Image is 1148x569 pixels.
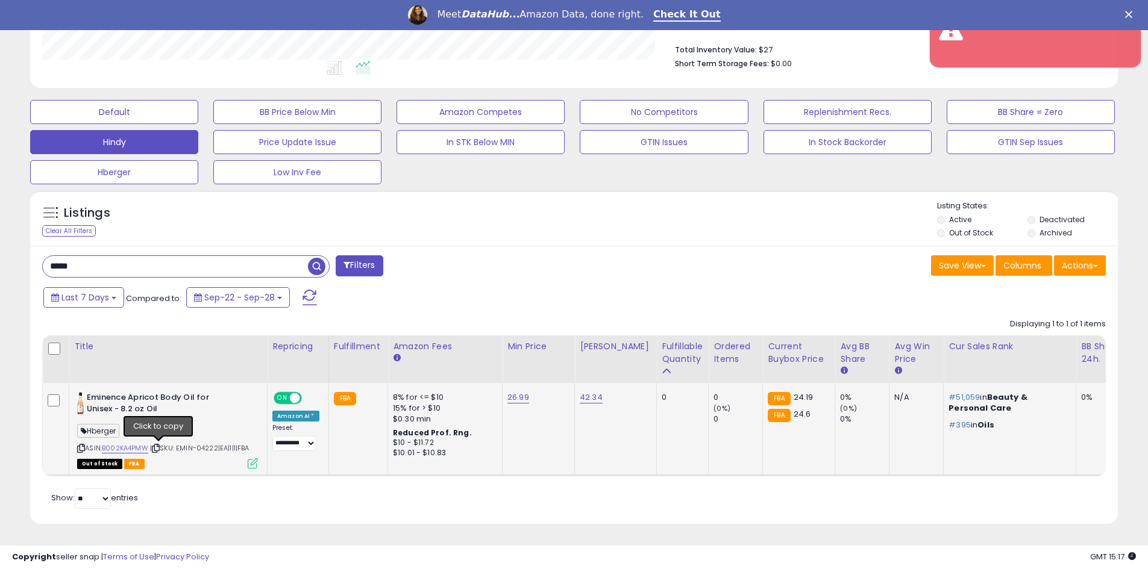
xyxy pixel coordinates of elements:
span: 2025-10-6 15:17 GMT [1090,551,1136,562]
a: 42.34 [580,391,603,403]
div: 8% for <= $10 [393,392,493,403]
div: 0 [714,414,762,424]
span: Hberger [77,424,119,438]
small: Amazon Fees. [393,353,400,364]
small: (0%) [714,403,730,413]
small: Avg Win Price. [894,365,902,376]
div: Cur Sales Rank [949,340,1071,353]
p: in [949,420,1067,431]
small: FBA [334,392,356,405]
label: Deactivated [1040,214,1085,225]
div: Title [74,340,262,353]
b: Short Term Storage Fees: [675,58,769,69]
button: Default [30,100,198,124]
button: Last 7 Days [43,287,124,308]
p: Listing States: [937,201,1118,212]
button: Low Inv Fee [213,160,381,184]
div: 15% for > $10 [393,403,493,414]
button: GTIN Issues [580,130,748,154]
div: 0% [1081,392,1121,403]
div: Avg BB Share [840,340,884,365]
span: Columns [1003,260,1041,272]
button: Columns [996,255,1052,276]
div: $0.30 min [393,414,493,424]
div: Fulfillment [334,340,383,353]
button: Replenishment Recs. [764,100,932,124]
button: In STK Below MIN [397,130,565,154]
span: FBA [124,459,145,469]
button: Hberger [30,160,198,184]
div: Fulfillable Quantity [662,340,703,365]
a: Privacy Policy [156,551,209,562]
div: ASIN: [77,392,258,467]
div: 0% [840,414,889,424]
span: Last 7 Days [61,291,109,303]
div: Repricing [272,340,324,353]
small: FBA [768,392,790,405]
button: Price Update Issue [213,130,381,154]
p: in [949,392,1067,414]
div: seller snap | | [12,552,209,563]
span: | SKU: EMIN-04222|EA|1|1|FBA [150,443,249,453]
div: Min Price [507,340,569,353]
div: Close [1125,11,1137,18]
button: Save View [931,255,994,276]
span: 24.19 [794,391,814,403]
div: Avg Win Price [894,340,938,365]
a: Check It Out [653,8,721,22]
div: N/A [894,392,934,403]
button: BB Share = Zero [947,100,1115,124]
span: $0.00 [771,58,792,69]
span: 24.6 [794,408,811,420]
b: Reduced Prof. Rng. [393,428,472,438]
div: Current Buybox Price [768,340,830,365]
div: BB Share 24h. [1081,340,1125,365]
span: Oils [977,419,994,431]
button: Amazon Competes [397,100,565,124]
div: Displaying 1 to 1 of 1 items [1010,319,1106,330]
img: Profile image for Georgie [408,5,427,25]
div: 0 [714,392,762,403]
span: ON [275,393,290,403]
button: GTIN Sep Issues [947,130,1115,154]
div: Meet Amazon Data, done right. [437,8,644,20]
label: Active [949,214,971,225]
span: All listings that are currently out of stock and unavailable for purchase on Amazon [77,459,122,469]
button: Filters [336,255,383,276]
a: B002KA4PMW [102,443,148,453]
a: Terms of Use [103,551,154,562]
small: Avg BB Share. [840,365,847,376]
a: 26.99 [507,391,529,403]
small: FBA [768,409,790,422]
span: Sep-22 - Sep-28 [204,291,275,303]
div: $10 - $11.72 [393,438,493,448]
b: Eminence Apricot Body Oil for Unisex - 8.2 oz Oil [87,392,233,417]
i: DataHub... [461,8,519,20]
span: Show: entries [51,492,138,503]
small: (0%) [840,403,857,413]
button: Hindy [30,130,198,154]
button: Actions [1054,255,1106,276]
span: #51,059 [949,391,980,403]
span: Beauty & Personal Care [949,391,1027,414]
button: In Stock Backorder [764,130,932,154]
button: BB Price Below Min [213,100,381,124]
div: Amazon AI * [272,411,319,421]
div: Clear All Filters [42,225,96,237]
strong: Copyright [12,551,56,562]
span: Compared to: [126,293,181,304]
div: Ordered Items [714,340,757,365]
span: #395 [949,419,971,431]
div: $10.01 - $10.83 [393,448,493,458]
b: Total Inventory Value: [675,45,757,55]
div: Preset: [272,424,319,451]
button: No Competitors [580,100,748,124]
label: Archived [1040,228,1072,238]
button: Sep-22 - Sep-28 [186,287,290,308]
div: Amazon Fees [393,340,497,353]
div: [PERSON_NAME] [580,340,651,353]
div: 0% [840,392,889,403]
span: OFF [300,393,319,403]
img: 31e533qUkSL._SL40_.jpg [77,392,84,416]
label: Out of Stock [949,228,993,238]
